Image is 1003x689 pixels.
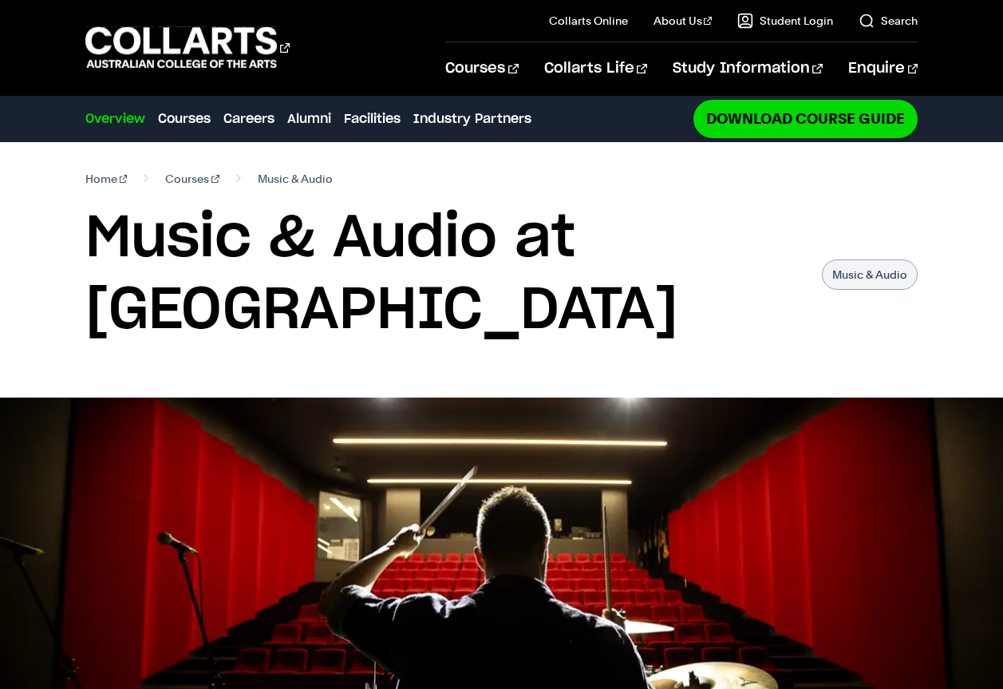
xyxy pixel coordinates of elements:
[848,42,918,95] a: Enquire
[85,203,806,346] h1: Music & Audio at [GEOGRAPHIC_DATA]
[693,100,918,137] a: Download Course Guide
[85,168,128,190] a: Home
[413,109,531,129] a: Industry Partners
[344,109,401,129] a: Facilities
[654,13,713,29] a: About Us
[859,13,918,29] a: Search
[549,13,628,29] a: Collarts Online
[165,168,219,190] a: Courses
[544,42,647,95] a: Collarts Life
[673,42,823,95] a: Study Information
[737,13,833,29] a: Student Login
[287,109,331,129] a: Alumni
[223,109,274,129] a: Careers
[258,168,333,190] span: Music & Audio
[85,109,145,129] a: Overview
[85,25,290,70] div: Go to homepage
[822,259,918,290] p: Music & Audio
[445,42,518,95] a: Courses
[158,109,211,129] a: Courses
